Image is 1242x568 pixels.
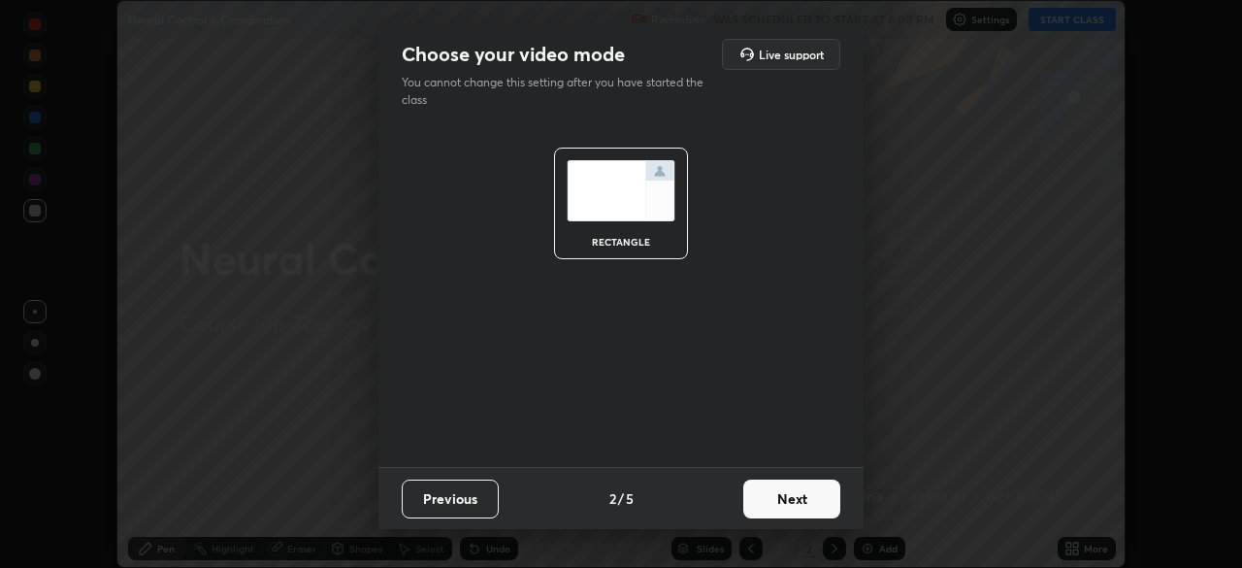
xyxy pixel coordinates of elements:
[567,160,675,221] img: normalScreenIcon.ae25ed63.svg
[609,488,616,509] h4: 2
[626,488,634,509] h4: 5
[759,49,824,60] h5: Live support
[402,42,625,67] h2: Choose your video mode
[402,480,499,518] button: Previous
[743,480,840,518] button: Next
[618,488,624,509] h4: /
[582,237,660,247] div: rectangle
[402,74,716,109] p: You cannot change this setting after you have started the class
